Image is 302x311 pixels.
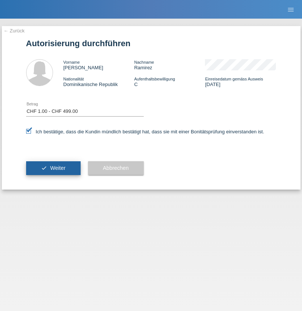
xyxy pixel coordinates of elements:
[134,60,154,64] span: Nachname
[50,165,65,171] span: Weiter
[205,76,276,87] div: [DATE]
[134,59,205,70] div: Ramirez
[283,7,298,12] a: menu
[26,129,264,134] label: Ich bestätige, dass die Kundin mündlich bestätigt hat, dass sie mit einer Bonitätsprüfung einvers...
[134,76,205,87] div: C
[88,161,144,175] button: Abbrechen
[41,165,47,171] i: check
[26,39,276,48] h1: Autorisierung durchführen
[4,28,25,34] a: ← Zurück
[63,76,134,87] div: Dominikanische Republik
[26,161,81,175] button: check Weiter
[205,77,263,81] span: Einreisedatum gemäss Ausweis
[63,60,80,64] span: Vorname
[63,59,134,70] div: [PERSON_NAME]
[134,77,175,81] span: Aufenthaltsbewilligung
[103,165,129,171] span: Abbrechen
[287,6,295,13] i: menu
[63,77,84,81] span: Nationalität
